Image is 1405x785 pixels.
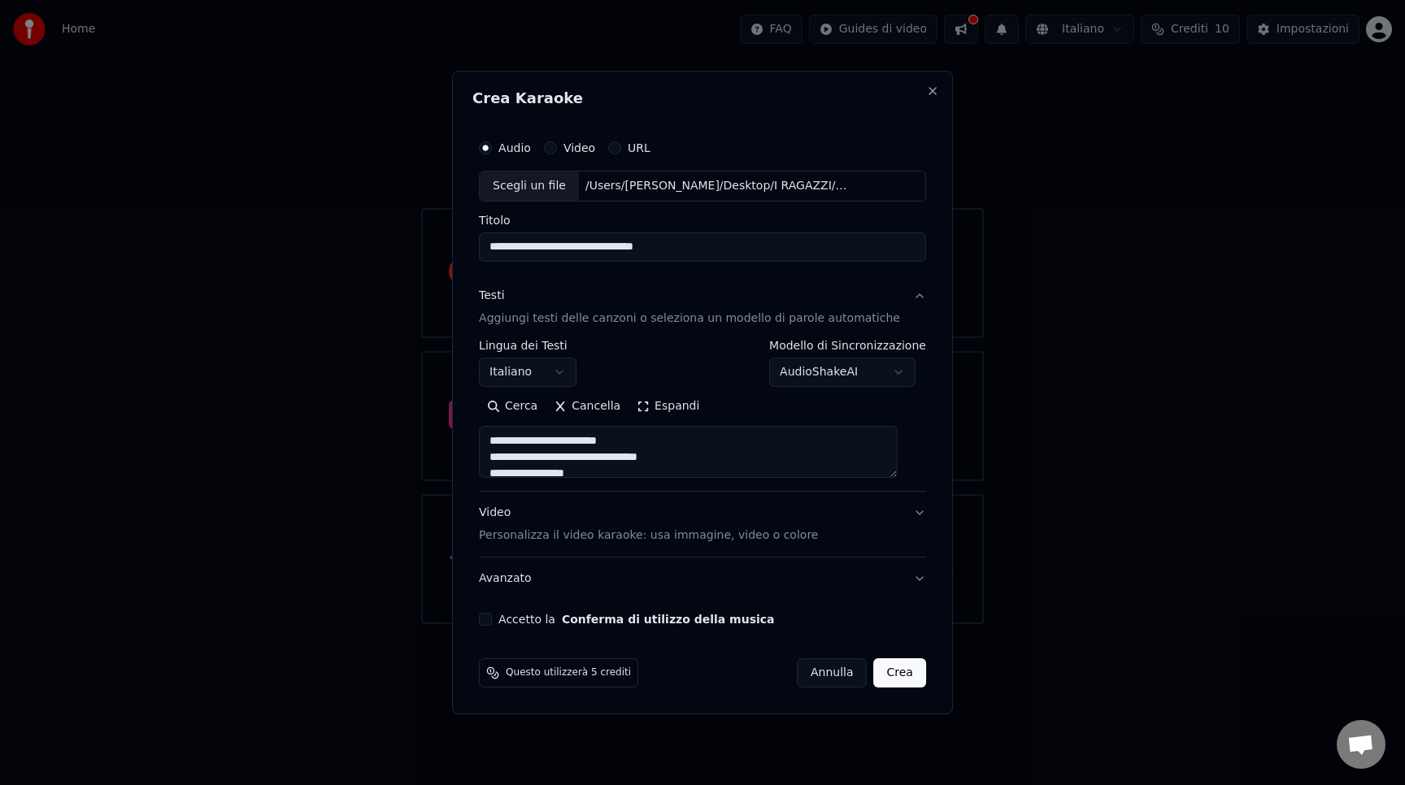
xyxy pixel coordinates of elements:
button: Crea [874,658,926,687]
p: Aggiungi testi delle canzoni o seleziona un modello di parole automatiche [479,310,900,327]
button: Espandi [629,393,707,419]
label: URL [628,142,650,154]
button: Annulla [797,658,868,687]
div: TestiAggiungi testi delle canzoni o seleziona un modello di parole automatiche [479,340,926,491]
h2: Crea Karaoke [472,91,933,106]
button: Cerca [479,393,546,419]
label: Titolo [479,215,926,226]
button: Accetto la [562,614,775,625]
label: Modello di Sincronizzazione [769,340,926,351]
div: /Users/[PERSON_NAME]/Desktop/I RAGAZZI/EXPORT X TESTI/zzz MALEDETTA PRIMAVERA - x testo.mp3 [579,178,855,194]
span: Questo utilizzerà 5 crediti [506,666,631,679]
button: Cancella [546,393,629,419]
div: Video [479,505,818,544]
label: Video [563,142,595,154]
div: Testi [479,288,504,304]
button: VideoPersonalizza il video karaoke: usa immagine, video o colore [479,492,926,557]
label: Accetto la [498,614,774,625]
button: TestiAggiungi testi delle canzoni o seleziona un modello di parole automatiche [479,275,926,340]
button: Avanzato [479,557,926,600]
label: Audio [498,142,531,154]
label: Lingua dei Testi [479,340,576,351]
p: Personalizza il video karaoke: usa immagine, video o colore [479,527,818,544]
div: Scegli un file [480,171,579,201]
